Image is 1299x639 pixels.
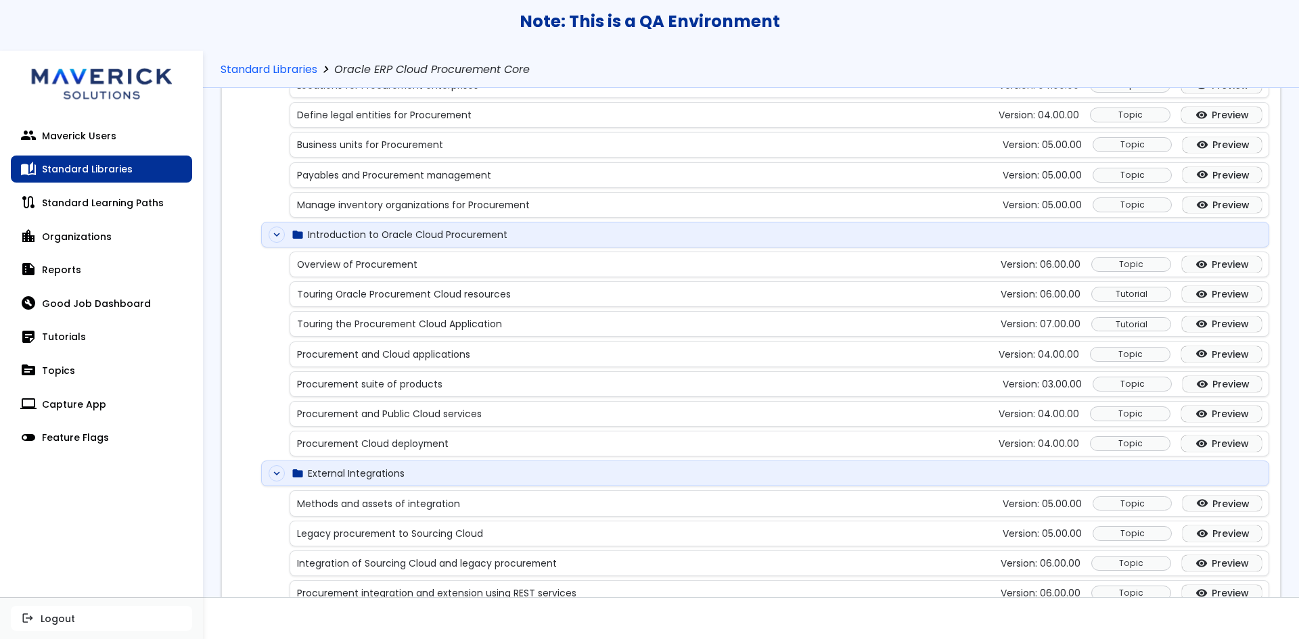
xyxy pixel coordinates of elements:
span: expand_more [271,229,283,240]
span: folder [292,468,304,479]
span: auto_stories [22,162,35,176]
span: visibility [1195,558,1208,569]
div: Topic [1093,137,1172,152]
div: Topic [1090,436,1170,451]
a: auto_storiesStandard Libraries [11,156,192,183]
span: location_city [22,230,35,243]
button: logoutLogout [11,606,192,630]
span: build_circle [22,297,35,310]
span: visibility [1195,438,1208,449]
span: visibility [1196,169,1208,180]
a: location_cityOrganizations [11,223,192,250]
span: visibility [1195,408,1208,419]
a: visibilityPreview [1182,585,1262,601]
span: visibility [1196,528,1208,539]
div: Topic [1091,586,1171,600]
span: visibility [1195,588,1208,598]
div: Topic [1093,377,1172,392]
span: Version: 04.00.00 [999,408,1079,419]
span: Procurement suite of products [297,379,1003,389]
span: Version: 06.00.00 [1001,558,1080,569]
span: Version: 06.00.00 [1001,588,1080,598]
span: visibility [1196,139,1208,150]
span: visibility [1196,498,1208,508]
span: visibility [1195,289,1208,300]
span: Version: 07.00.00 [1001,318,1080,329]
div: Topic [1090,347,1170,362]
span: Legacy procurement to Sourcing Cloud [297,528,1003,539]
span: Version: 05.00.00 [1003,139,1082,150]
a: visibilityPreview [1182,316,1262,333]
span: Methods and assets of integration [297,498,1003,509]
div: Tutorial [1091,287,1171,302]
div: Topic [1090,108,1170,122]
div: Introduction to Oracle Cloud Procurement [269,227,1262,243]
span: visibility [1196,199,1208,210]
span: Overview of Procurement [297,259,1001,270]
span: visibility [1195,259,1208,270]
span: toggle_off [22,431,35,444]
span: Version: 05.00.00 [1003,498,1082,509]
span: folder [292,229,304,240]
a: visibilityPreview [1183,167,1262,183]
span: Integration of Sourcing Cloud and legacy procurement [297,558,1001,569]
span: Version: 04.00.00 [999,438,1079,449]
span: people [22,129,35,143]
a: visibilityPreview [1181,406,1262,422]
span: Version: 06.00.00 [1001,259,1080,270]
a: visibilityPreview [1183,197,1262,213]
span: topic [22,364,35,377]
span: Version: 05.00.00 [1003,528,1082,539]
span: Business units for Procurement [297,139,1003,150]
div: External Integrations [269,465,1262,481]
span: Procurement and Cloud applications [297,349,999,360]
span: Touring Oracle Procurement Cloud resources [297,289,1001,300]
span: sticky_note_2 [22,330,35,344]
div: Tutorial [1091,317,1171,332]
span: Define legal entities for Procurement [297,110,999,120]
a: visibilityPreview [1181,435,1262,452]
span: Version: 04.00.00 [999,349,1079,360]
a: sticky_note_2Tutorials [11,324,192,351]
a: visibilityPreview [1181,107,1262,123]
span: Procurement Cloud deployment [297,438,999,449]
span: Version: 05.00.00 [1003,170,1082,181]
span: Manage inventory organizations for Procurement [297,199,1003,210]
a: visibilityPreview [1182,555,1262,571]
a: routeStandard Learning Paths [11,189,192,216]
span: route [22,196,35,210]
span: Procurement integration and extension using REST services [297,588,1001,598]
img: logo.svg [20,51,183,112]
a: computerCapture App [11,391,192,418]
span: Version: 04.00.00 [999,110,1079,120]
span: Touring the Procurement Cloud Application [297,318,1001,329]
span: summarize [22,263,35,277]
a: visibilityPreview [1181,346,1262,362]
a: visibilityPreview [1183,496,1262,512]
a: topicTopics [11,357,192,384]
a: visibilityPreview [1182,286,1262,302]
a: Standard Libraries [221,64,317,76]
div: Topic [1093,496,1172,511]
a: visibilityPreview [1183,525,1262,542]
span: expand_more [271,468,283,479]
span: Version: 03.00.00 [1003,379,1082,389]
a: build_circleGood Job Dashboard [11,290,192,317]
span: visibility [1196,379,1208,389]
span: visibility [1195,110,1208,120]
span: Procurement and Public Cloud services [297,408,999,419]
div: Topic [1091,556,1171,571]
span: Payables and Procurement management [297,170,1003,181]
span: Version: 05.00.00 [1003,199,1082,210]
div: Topic [1090,406,1170,421]
span: visibility [1195,348,1208,359]
a: toggle_offFeature Flags [11,424,192,451]
span: computer [22,398,35,411]
a: visibilityPreview [1183,137,1262,153]
span: Oracle ERP Cloud Procurement Core [334,64,532,76]
a: visibilityPreview [1182,256,1262,273]
span: logout [22,613,34,623]
a: visibilityPreview [1183,376,1262,392]
span: Version: 06.00.00 [1001,289,1080,300]
div: Topic [1093,168,1172,183]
